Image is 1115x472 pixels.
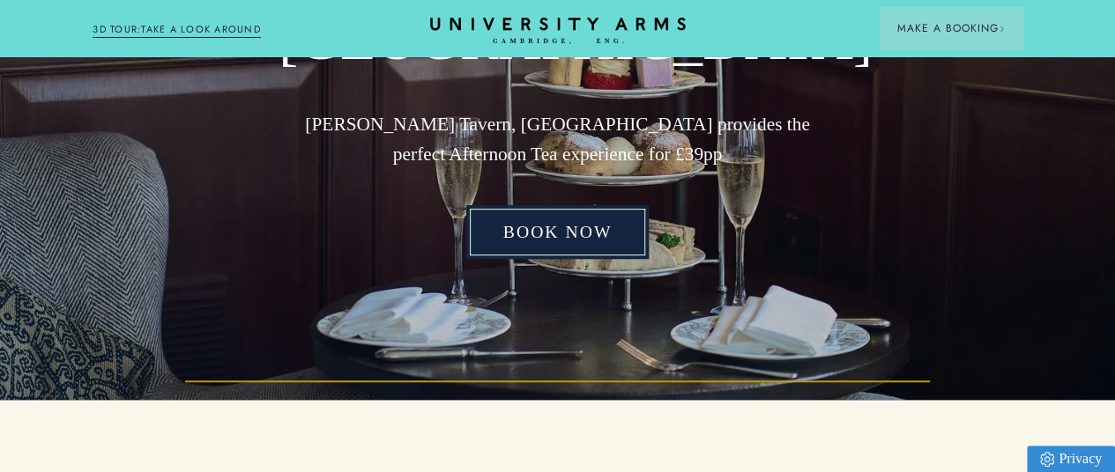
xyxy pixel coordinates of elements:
a: Privacy [1027,446,1115,472]
p: [PERSON_NAME] Tavern, [GEOGRAPHIC_DATA] provides the perfect Afternoon Tea experience for £39pp [279,109,836,169]
img: Privacy [1040,452,1054,467]
a: 3D TOUR:TAKE A LOOK AROUND [93,22,261,38]
button: Make a BookingArrow icon [880,7,1022,49]
a: Book Now [466,205,650,260]
span: Make a Booking [897,20,1005,36]
a: Home [430,18,686,45]
img: Arrow icon [999,26,1005,32]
